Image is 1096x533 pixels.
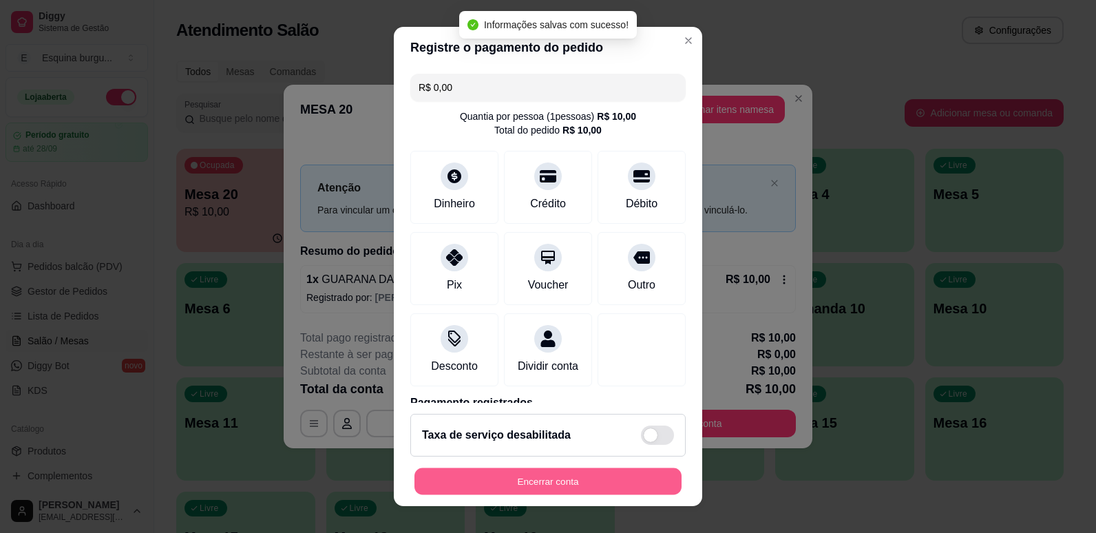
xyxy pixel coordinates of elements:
h2: Taxa de serviço desabilitada [422,427,571,443]
div: Pix [447,277,462,293]
div: Crédito [530,196,566,212]
div: Desconto [431,358,478,375]
div: Dividir conta [518,358,578,375]
span: Informações salvas com sucesso! [484,19,629,30]
div: Total do pedido [494,123,602,137]
div: Quantia por pessoa ( 1 pessoas) [460,109,636,123]
div: Débito [626,196,657,212]
div: Dinheiro [434,196,475,212]
span: check-circle [467,19,478,30]
div: Voucher [528,277,569,293]
p: Pagamento registrados [410,395,686,411]
div: R$ 10,00 [562,123,602,137]
input: Ex.: hambúrguer de cordeiro [419,74,677,101]
header: Registre o pagamento do pedido [394,27,702,68]
button: Encerrar conta [414,468,682,495]
button: Close [677,30,699,52]
div: Outro [628,277,655,293]
div: R$ 10,00 [597,109,636,123]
